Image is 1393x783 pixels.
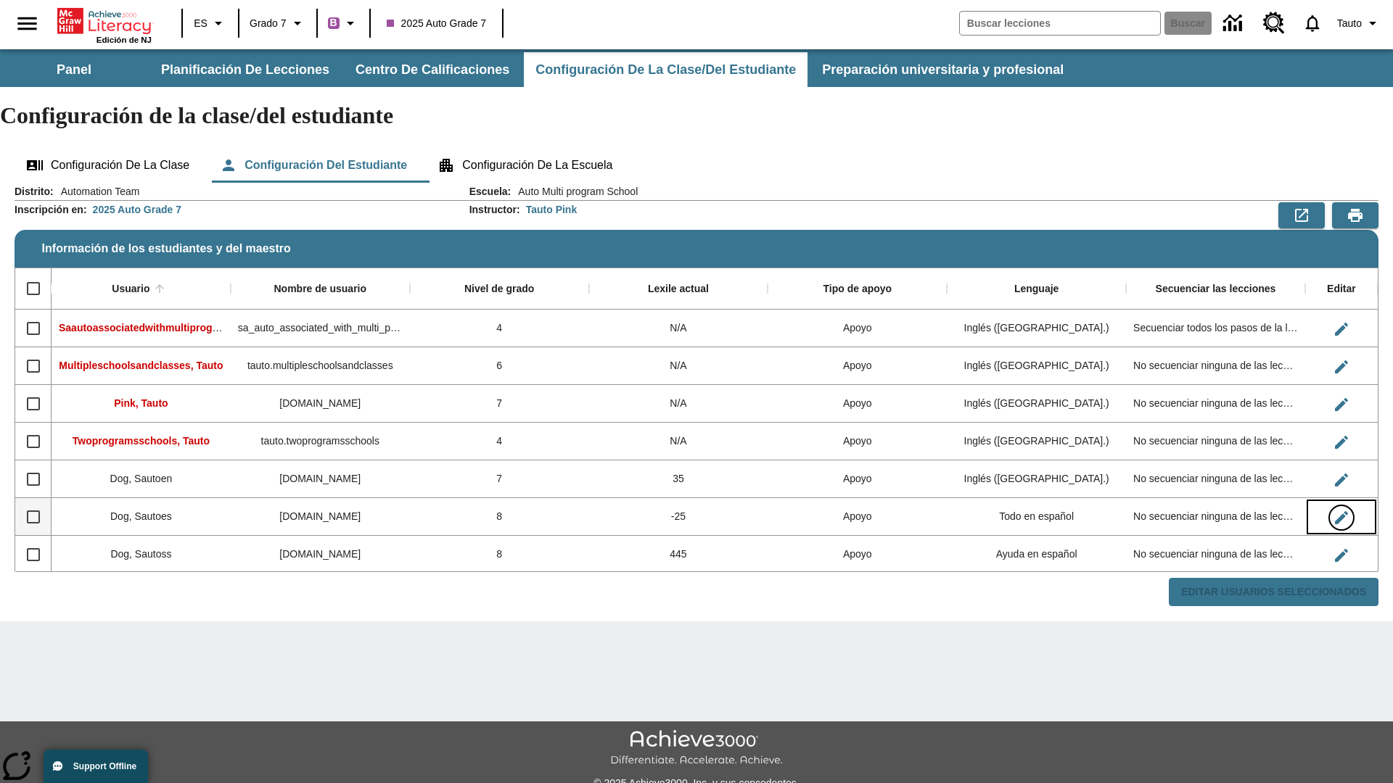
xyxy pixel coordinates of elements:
[231,423,410,460] div: tauto.twoprogramsschools
[810,52,1075,87] button: Preparación universitaria y profesional
[93,202,181,217] div: 2025 Auto Grade 7
[1337,16,1362,31] span: Tauto
[44,750,148,783] button: Support Offline
[231,347,410,385] div: tauto.multipleschoolsandclasses
[231,498,410,536] div: sautoes.dog
[610,730,783,767] img: Achieve3000 Differentiate Accelerate Achieve
[112,283,149,296] div: Usuario
[1254,4,1294,43] a: Centro de recursos, Se abrirá en una pestaña nueva.
[410,498,589,536] div: 8
[1332,202,1378,228] button: Vista previa de impresión
[1327,352,1356,381] button: Editar Usuario
[1126,536,1305,573] div: No secuenciar ninguna de las lecciones
[231,536,410,573] div: sautoss.dog
[947,423,1126,460] div: Inglés (EE. UU.)
[768,385,947,423] div: Apoyo
[231,310,410,347] div: sa_auto_associated_with_multi_program_classes
[1327,541,1356,570] button: Editar Usuario
[1327,465,1356,494] button: Editar Usuario
[274,283,366,296] div: Nombre de usuario
[1327,315,1356,344] button: Editar Usuario
[15,184,1378,607] div: Información de los estudiantes y del maestro
[768,460,947,498] div: Apoyo
[110,548,171,560] span: Dog, Sautoss
[54,184,140,199] span: Automation Team
[768,536,947,573] div: Apoyo
[1278,202,1325,228] button: Exportar a CSV
[1126,385,1305,423] div: No secuenciar ninguna de las lecciones
[947,536,1126,573] div: Ayuda en español
[589,460,768,498] div: 35
[208,148,419,183] button: Configuración del estudiante
[250,16,287,31] span: Grado 7
[947,498,1126,536] div: Todo en español
[524,52,808,87] button: Configuración de la clase/del estudiante
[114,397,168,409] span: Pink, Tauto
[59,360,223,371] span: Multipleschoolsandclasses, Tauto
[57,5,152,44] div: Portada
[1327,283,1356,296] div: Editar
[15,204,87,216] h2: Inscripción en :
[464,283,534,296] div: Nivel de grado
[426,148,624,183] button: Configuración de la escuela
[1126,347,1305,385] div: No secuenciar ninguna de las lecciones
[1327,428,1356,457] button: Editar Usuario
[589,498,768,536] div: -25
[410,385,589,423] div: 7
[1327,390,1356,419] button: Editar Usuario
[187,10,234,36] button: Lenguaje: ES, Selecciona un idioma
[768,347,947,385] div: Apoyo
[322,10,365,36] button: Boost El color de la clase es morado/púrpura. Cambiar el color de la clase.
[15,186,54,198] h2: Distrito :
[96,36,152,44] span: Edición de NJ
[410,536,589,573] div: 8
[59,322,379,333] span: Saautoassociatedwithmultiprogr, Saautoassociatedwithmultiprogr
[947,310,1126,347] div: Inglés (EE. UU.)
[194,16,207,31] span: ES
[6,2,49,45] button: Abrir el menú lateral
[648,283,709,296] div: Lexile actual
[42,242,291,255] span: Información de los estudiantes y del maestro
[231,460,410,498] div: sautoen.dog
[1156,283,1276,296] div: Secuenciar las lecciones
[768,423,947,460] div: Apoyo
[73,761,136,771] span: Support Offline
[410,423,589,460] div: 4
[410,347,589,385] div: 6
[1215,4,1254,43] a: Centro de información
[149,52,341,87] button: Planificación de lecciones
[947,385,1126,423] div: Inglés (EE. UU.)
[589,347,768,385] div: N/A
[589,536,768,573] div: 445
[960,12,1160,35] input: Buscar campo
[1126,460,1305,498] div: No secuenciar ninguna de las lecciones
[589,423,768,460] div: N/A
[15,148,1378,183] div: Configuración de la clase/del estudiante
[1014,283,1059,296] div: Lenguaje
[387,16,487,31] span: 2025 Auto Grade 7
[1126,423,1305,460] div: No secuenciar ninguna de las lecciones
[1126,498,1305,536] div: No secuenciar ninguna de las lecciones
[768,498,947,536] div: Apoyo
[823,283,892,296] div: Tipo de apoyo
[1327,503,1356,532] button: Editar Usuario
[1331,10,1387,36] button: Perfil/Configuración
[231,385,410,423] div: tauto.pink
[57,7,152,36] a: Portada
[15,148,201,183] button: Configuración de la clase
[110,510,172,522] span: Dog, Sautoes
[1,52,147,87] button: Panel
[469,186,511,198] h2: Escuela :
[526,202,578,217] div: Tauto Pink
[344,52,521,87] button: Centro de calificaciones
[1294,4,1331,42] a: Notificaciones
[947,347,1126,385] div: Inglés (EE. UU.)
[511,184,638,199] span: Auto Multi program School
[110,473,173,484] span: Dog, Sautoen
[768,310,947,347] div: Apoyo
[589,385,768,423] div: N/A
[244,10,312,36] button: Grado: Grado 7, Elige un grado
[410,460,589,498] div: 7
[1126,310,1305,347] div: Secuenciar todos los pasos de la lección
[330,14,337,32] span: B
